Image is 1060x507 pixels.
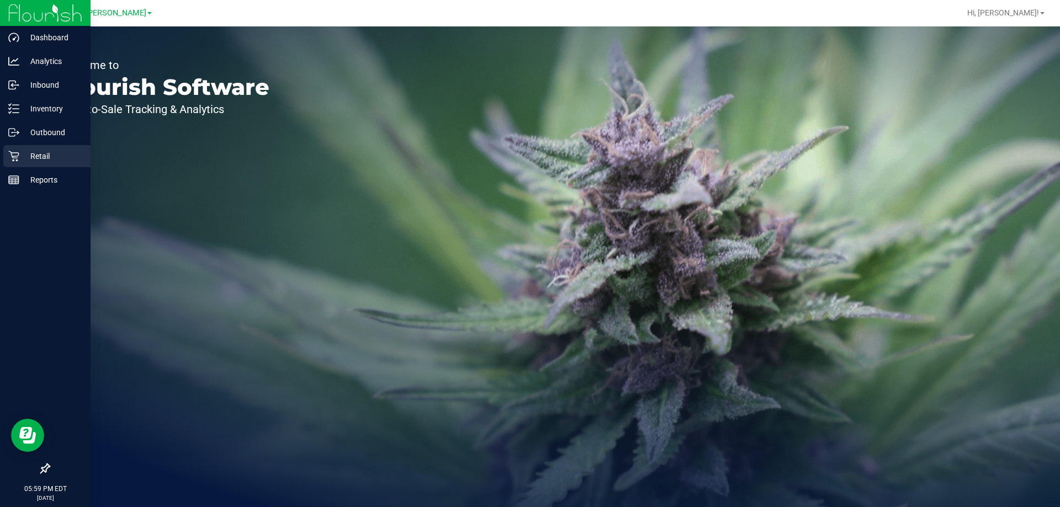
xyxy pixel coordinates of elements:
[60,60,269,71] p: Welcome to
[8,127,19,138] inline-svg: Outbound
[967,8,1039,17] span: Hi, [PERSON_NAME]!
[19,78,86,92] p: Inbound
[19,102,86,115] p: Inventory
[19,150,86,163] p: Retail
[19,31,86,44] p: Dashboard
[60,104,269,115] p: Seed-to-Sale Tracking & Analytics
[8,174,19,185] inline-svg: Reports
[60,76,269,98] p: Flourish Software
[8,79,19,90] inline-svg: Inbound
[8,151,19,162] inline-svg: Retail
[8,32,19,43] inline-svg: Dashboard
[19,55,86,68] p: Analytics
[19,173,86,186] p: Reports
[11,419,44,452] iframe: Resource center
[5,494,86,502] p: [DATE]
[5,484,86,494] p: 05:59 PM EDT
[8,56,19,67] inline-svg: Analytics
[74,8,146,18] span: Ft. [PERSON_NAME]
[8,103,19,114] inline-svg: Inventory
[19,126,86,139] p: Outbound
